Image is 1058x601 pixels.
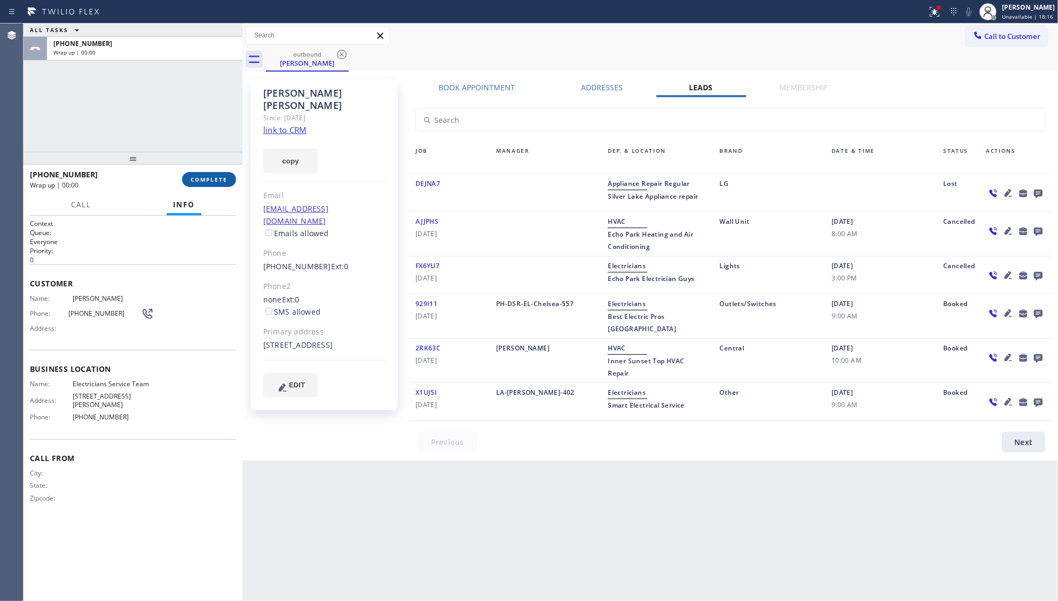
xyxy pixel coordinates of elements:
[832,310,930,322] span: 9:00 AM
[937,260,979,291] div: Cancelled
[416,354,483,366] span: [DATE]
[267,50,348,58] div: outbound
[73,392,153,409] span: [STREET_ADDRESS][PERSON_NAME]
[331,261,349,271] span: Ext: 0
[416,344,441,353] span: 2RK63C
[937,215,979,253] div: Cancelled
[30,278,236,288] span: Customer
[263,339,386,352] div: [STREET_ADDRESS]
[71,200,91,209] span: Call
[608,179,690,188] span: Appliance Repair Regular
[267,48,348,71] div: Haley Myer
[608,388,646,397] span: Electricians
[30,494,73,502] span: Zipcode:
[825,145,937,170] div: Date & Time
[608,217,626,226] span: HVAC
[416,179,440,188] span: DEJNA7
[608,261,646,270] span: Electricians
[182,172,236,187] button: COMPLETE
[23,24,90,36] button: ALL TASKS
[30,237,236,246] p: Everyone
[263,124,307,135] a: link to CRM
[246,27,389,44] input: Search
[825,386,937,417] div: [DATE]
[191,176,228,183] span: COMPLETE
[263,112,386,124] div: Since: [DATE]
[714,342,825,379] div: Central
[937,298,979,335] div: Booked
[30,469,73,477] span: City:
[173,200,195,209] span: Info
[832,399,930,411] span: 9:00 AM
[416,217,438,226] span: AJJPHS
[30,219,236,228] h1: Context
[289,381,305,389] span: EDIT
[714,298,825,335] div: Outlets/Switches
[30,413,73,421] span: Phone:
[263,373,318,397] button: EDIT
[73,294,153,302] span: [PERSON_NAME]
[65,194,98,215] button: Call
[416,261,440,270] span: FX6YU7
[608,230,693,251] span: Echo Park Heating and Air Conditioning
[714,260,825,291] div: Lights
[1002,13,1053,20] span: Unavailable | 18:16
[30,324,73,332] span: Address:
[490,298,601,335] div: PH-DSR-EL-Chelsea-557
[714,386,825,417] div: Other
[30,309,68,317] span: Phone:
[416,399,483,411] span: [DATE]
[608,192,698,201] span: Silver Lake Appliance repair
[416,310,483,322] span: [DATE]
[265,308,272,315] input: SMS allowed
[68,309,140,317] span: [PHONE_NUMBER]
[966,26,1047,46] button: Call to Customer
[30,481,73,489] span: State:
[937,386,979,417] div: Booked
[608,344,626,353] span: HVAC
[263,280,386,293] div: Phone2
[73,413,153,421] span: [PHONE_NUMBER]
[30,26,68,34] span: ALL TASKS
[601,145,713,170] div: Dep. & Location
[30,364,236,374] span: Business location
[832,354,930,366] span: 10:00 AM
[30,181,79,190] span: Wrap up | 00:00
[53,39,112,48] span: [PHONE_NUMBER]
[608,312,676,333] span: Best Electric Pros [GEOGRAPHIC_DATA]
[490,342,601,379] div: [PERSON_NAME]
[263,326,386,338] div: Primary address
[263,87,386,112] div: [PERSON_NAME] [PERSON_NAME]
[30,396,73,404] span: Address:
[689,82,713,92] label: Leads
[714,145,825,170] div: Brand
[263,261,331,271] a: [PHONE_NUMBER]
[438,82,515,92] label: Book Appointment
[416,388,437,397] span: X1UJ5I
[167,194,201,215] button: Info
[416,228,483,240] span: [DATE]
[263,149,318,173] button: copy
[832,272,930,284] span: 3:00 PM
[825,260,937,291] div: [DATE]
[30,380,73,388] span: Name:
[263,228,329,238] label: Emails allowed
[263,204,328,226] a: [EMAIL_ADDRESS][DOMAIN_NAME]
[581,82,623,92] label: Addresses
[832,228,930,240] span: 8:00 AM
[984,32,1040,41] span: Call to Customer
[714,215,825,253] div: Wall Unit
[416,108,1045,131] input: Search
[1002,3,1055,12] div: [PERSON_NAME]
[30,246,236,255] h2: Priority:
[937,342,979,379] div: Booked
[30,169,98,179] span: [PHONE_NUMBER]
[608,274,694,283] span: Echo Park Electrician Guys
[263,307,320,317] label: SMS allowed
[263,190,386,202] div: Email
[714,177,825,208] div: LG
[979,145,1052,170] div: Actions
[608,299,646,308] span: Electricians
[409,145,490,170] div: Job
[416,272,483,284] span: [DATE]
